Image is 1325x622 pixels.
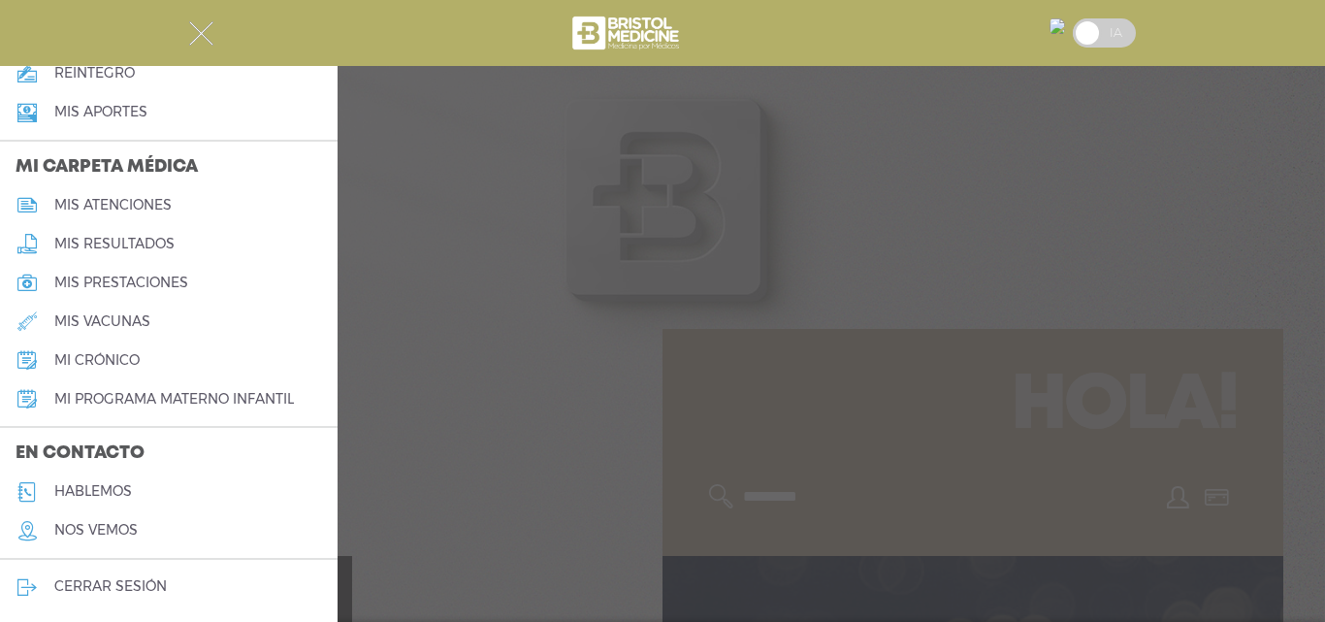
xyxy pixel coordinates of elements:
h5: mis atenciones [54,197,172,213]
h5: mis vacunas [54,313,150,330]
img: 27046 [1050,18,1065,34]
h5: mi programa materno infantil [54,391,294,408]
h5: Mis aportes [54,104,147,120]
h5: cerrar sesión [54,578,167,595]
h5: mis prestaciones [54,275,188,291]
img: bristol-medicine-blanco.png [569,10,685,56]
h5: mis resultados [54,236,175,252]
img: Cober_menu-close-white.svg [189,21,213,46]
h5: reintegro [54,65,135,82]
h5: nos vemos [54,522,138,539]
h5: hablemos [54,483,132,500]
h5: mi crónico [54,352,140,369]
